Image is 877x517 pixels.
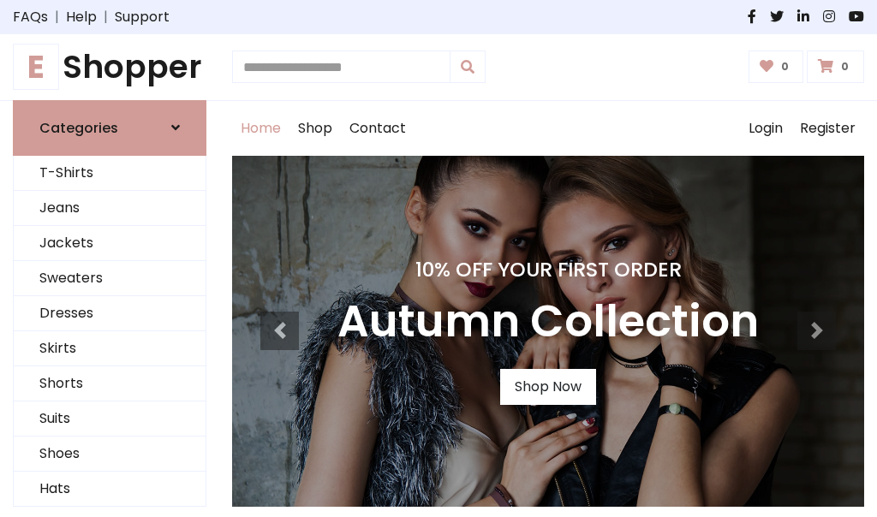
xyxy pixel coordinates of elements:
[749,51,804,83] a: 0
[14,437,206,472] a: Shoes
[97,7,115,27] span: |
[14,401,206,437] a: Suits
[13,44,59,90] span: E
[13,48,206,86] h1: Shopper
[115,7,170,27] a: Support
[14,261,206,296] a: Sweaters
[14,226,206,261] a: Jackets
[14,331,206,366] a: Skirts
[14,156,206,191] a: T-Shirts
[740,101,791,156] a: Login
[807,51,864,83] a: 0
[66,7,97,27] a: Help
[837,59,853,74] span: 0
[337,295,759,348] h3: Autumn Collection
[337,258,759,282] h4: 10% Off Your First Order
[14,472,206,507] a: Hats
[48,7,66,27] span: |
[14,191,206,226] a: Jeans
[232,101,289,156] a: Home
[13,100,206,156] a: Categories
[791,101,864,156] a: Register
[341,101,415,156] a: Contact
[14,366,206,401] a: Shorts
[777,59,793,74] span: 0
[14,296,206,331] a: Dresses
[13,7,48,27] a: FAQs
[289,101,341,156] a: Shop
[39,120,118,136] h6: Categories
[500,369,596,405] a: Shop Now
[13,48,206,86] a: EShopper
